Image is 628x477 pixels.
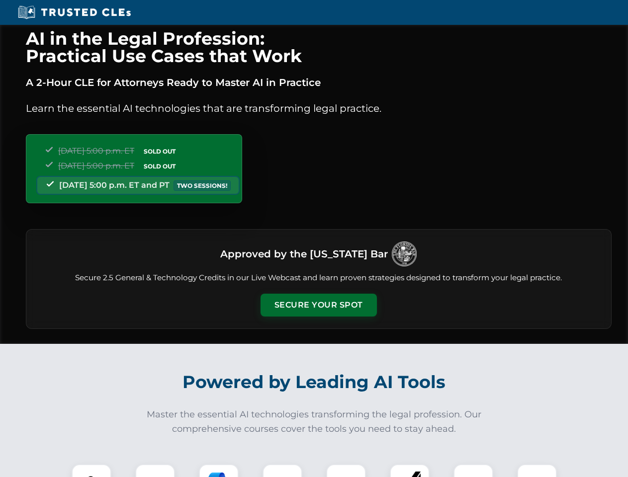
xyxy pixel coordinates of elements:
h3: Approved by the [US_STATE] Bar [220,245,388,263]
p: A 2-Hour CLE for Attorneys Ready to Master AI in Practice [26,75,612,90]
img: Logo [392,241,417,266]
p: Master the essential AI technologies transforming the legal profession. Our comprehensive courses... [140,407,488,436]
span: [DATE] 5:00 p.m. ET [58,161,134,170]
p: Learn the essential AI technologies that are transforming legal practice. [26,100,612,116]
button: Secure Your Spot [261,294,377,317]
span: SOLD OUT [140,146,179,157]
h1: AI in the Legal Profession: Practical Use Cases that Work [26,30,612,65]
span: [DATE] 5:00 p.m. ET [58,146,134,156]
img: Trusted CLEs [15,5,134,20]
p: Secure 2.5 General & Technology Credits in our Live Webcast and learn proven strategies designed ... [38,272,599,284]
span: SOLD OUT [140,161,179,171]
h2: Powered by Leading AI Tools [39,365,590,399]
